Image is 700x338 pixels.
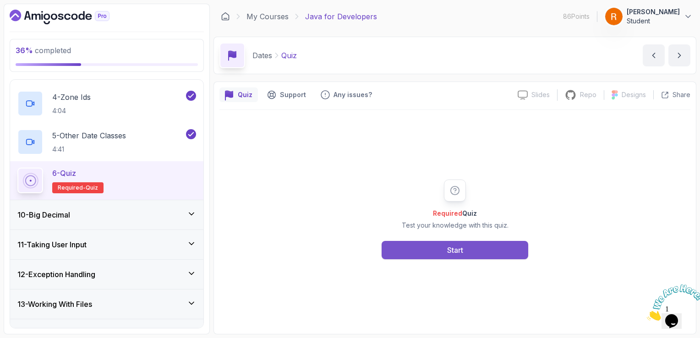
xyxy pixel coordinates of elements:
[627,16,680,26] p: Student
[17,299,92,310] h3: 13 - Working With Files
[580,90,596,99] p: Repo
[563,12,590,21] p: 86 Points
[4,4,7,11] span: 1
[219,87,258,102] button: quiz button
[52,106,91,115] p: 4:04
[10,10,131,24] a: Dashboard
[281,50,297,61] p: Quiz
[280,90,306,99] p: Support
[238,90,252,99] p: Quiz
[382,241,528,259] button: Start
[447,245,463,256] div: Start
[52,168,76,179] p: 6 - Quiz
[10,200,203,229] button: 10-Big Decimal
[433,209,462,217] span: Required
[315,87,377,102] button: Feedback button
[402,221,509,230] p: Test your knowledge with this quiz.
[605,8,623,25] img: user profile image
[262,87,312,102] button: Support button
[86,184,98,191] span: quiz
[653,90,690,99] button: Share
[531,90,550,99] p: Slides
[10,230,203,259] button: 11-Taking User Input
[643,44,665,66] button: previous content
[16,46,71,55] span: completed
[17,168,196,193] button: 6-QuizRequired-quiz
[246,11,289,22] a: My Courses
[17,239,87,250] h3: 11 - Taking User Input
[627,7,680,16] p: [PERSON_NAME]
[58,184,86,191] span: Required-
[402,209,509,218] h2: Quiz
[52,92,91,103] p: 4 - Zone Ids
[668,44,690,66] button: next content
[52,145,126,154] p: 4:41
[622,90,646,99] p: Designs
[17,91,196,116] button: 4-Zone Ids4:04
[221,12,230,21] a: Dashboard
[52,130,126,141] p: 5 - Other Date Classes
[605,7,693,26] button: user profile image[PERSON_NAME]Student
[10,289,203,319] button: 13-Working With Files
[673,90,690,99] p: Share
[10,260,203,289] button: 12-Exception Handling
[17,129,196,155] button: 5-Other Date Classes4:41
[252,50,272,61] p: Dates
[643,281,700,324] iframe: chat widget
[334,90,372,99] p: Any issues?
[16,46,33,55] span: 36 %
[4,4,60,40] img: Chat attention grabber
[17,269,95,280] h3: 12 - Exception Handling
[305,11,377,22] p: Java for Developers
[17,209,70,220] h3: 10 - Big Decimal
